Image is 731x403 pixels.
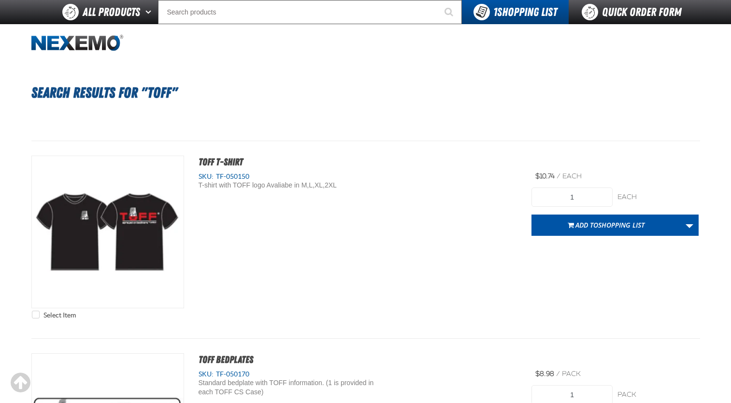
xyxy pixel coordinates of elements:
[199,156,243,168] a: TOFF T-Shirt
[32,311,40,318] input: Select Item
[199,181,390,190] div: T-shirt with TOFF logo Avaliabe in M,L,XL,2XL
[598,220,645,230] span: Shopping List
[575,220,645,230] span: Add to
[535,370,554,378] span: $8.98
[199,354,253,365] a: TOFF Bedplates
[31,35,123,52] img: Nexemo logo
[199,172,517,181] div: SKU:
[535,172,555,180] span: $10.74
[680,215,699,236] a: More Actions
[493,5,497,19] strong: 1
[493,5,557,19] span: Shopping List
[32,156,184,308] : View Details of the TOFF T-Shirt
[214,173,249,180] span: TF-050150
[10,372,31,393] div: Scroll to the top
[617,390,699,400] div: pack
[31,80,700,106] h1: Search Results for "toff"
[83,3,140,21] span: All Products
[557,172,560,180] span: /
[31,35,123,52] a: Home
[617,193,699,202] div: each
[199,370,517,379] div: SKU:
[556,370,560,378] span: /
[562,172,582,180] span: each
[32,156,184,308] img: TOFF T-Shirt
[531,187,613,207] input: Product Quantity
[32,311,76,320] label: Select Item
[199,378,390,397] div: Standard bedplate with TOFF information. (1 is provided in each TOFF CS Case)
[531,215,681,236] button: Add toShopping List
[214,370,249,378] span: TF-050170
[562,370,581,378] span: pack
